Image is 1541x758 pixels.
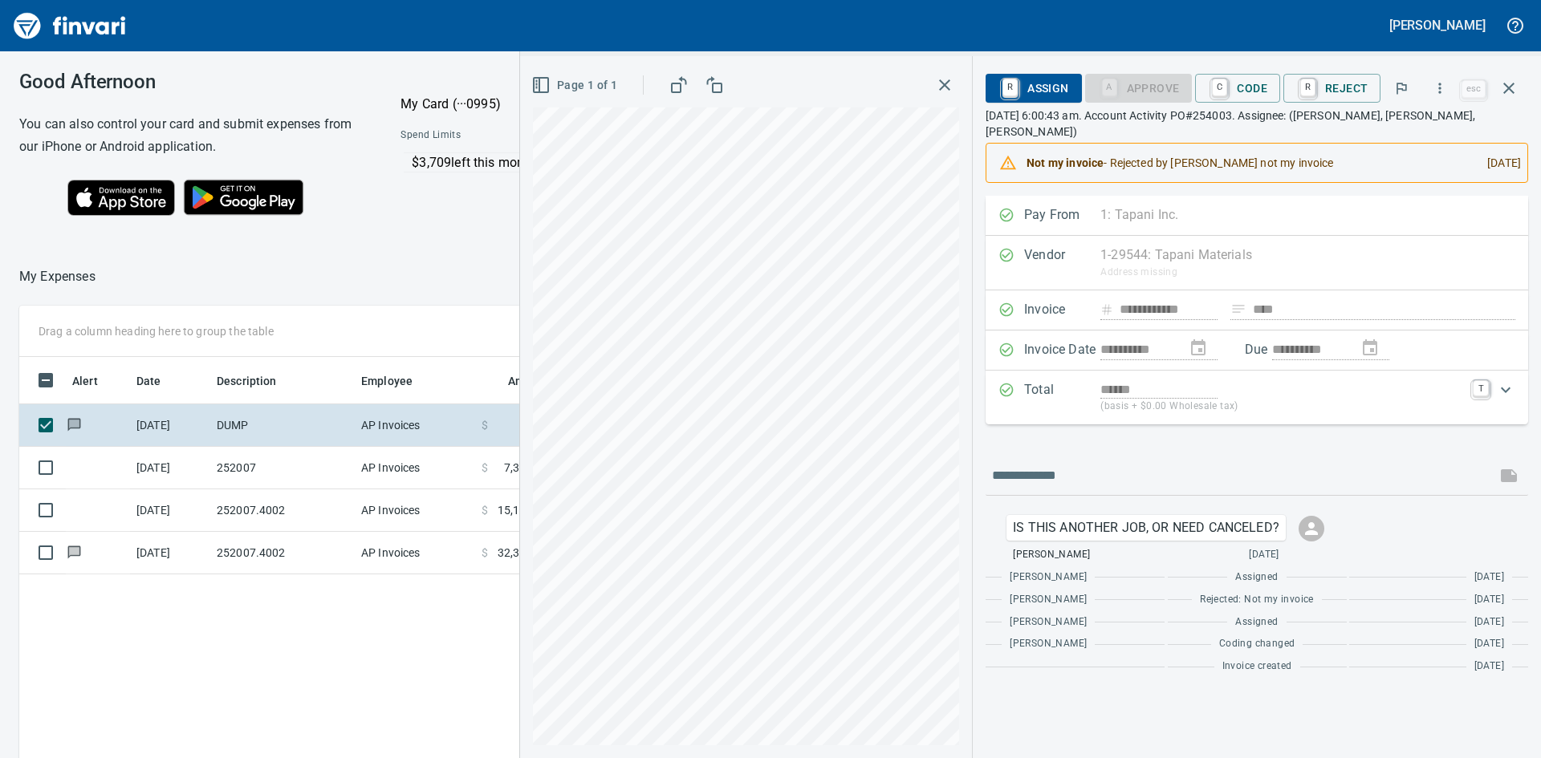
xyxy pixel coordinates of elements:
[210,404,355,447] td: DUMP
[1458,69,1528,107] span: Close invoice
[19,71,360,93] h3: Good Afternoon
[482,502,488,518] span: $
[355,489,475,532] td: AP Invoices
[66,547,83,557] span: Has messages
[19,113,360,158] h6: You can also control your card and submit expenses from our iPhone or Android application.
[72,371,119,391] span: Alert
[1300,79,1315,96] a: R
[487,371,549,391] span: Amount
[482,460,488,476] span: $
[1010,636,1087,652] span: [PERSON_NAME]
[986,74,1081,103] button: RAssign
[498,502,549,518] span: 15,189.00
[1085,80,1193,94] div: Coding Required
[1474,614,1504,630] span: [DATE]
[998,75,1068,102] span: Assign
[66,420,83,430] span: Has messages
[130,489,210,532] td: [DATE]
[1235,570,1278,586] span: Assigned
[1474,636,1504,652] span: [DATE]
[388,172,738,188] p: Online allowed
[39,323,274,339] p: Drag a column heading here to group the table
[355,532,475,574] td: AP Invoices
[1462,80,1486,98] a: esc
[130,447,210,489] td: [DATE]
[528,71,624,100] button: Page 1 of 1
[355,404,475,447] td: AP Invoices
[136,371,161,391] span: Date
[1013,518,1279,537] p: IS THIS ANOTHER JOB, OR NEED CANCELED?
[986,371,1528,424] div: Expand
[1013,547,1090,563] span: [PERSON_NAME]
[1222,659,1292,675] span: Invoice created
[10,6,130,45] img: Finvari
[72,371,98,391] span: Alert
[1195,74,1280,103] button: CCode
[482,545,488,561] span: $
[130,404,210,447] td: [DATE]
[19,267,96,286] p: My Expenses
[482,417,488,433] span: $
[1010,592,1087,608] span: [PERSON_NAME]
[1002,79,1018,96] a: R
[361,371,433,391] span: Employee
[1490,456,1528,495] span: This records your message into the invoice and notifies anyone mentioned
[1474,148,1521,177] div: [DATE]
[130,532,210,574] td: [DATE]
[1208,75,1267,102] span: Code
[1474,659,1504,675] span: [DATE]
[1389,17,1486,34] h5: [PERSON_NAME]
[986,107,1528,140] p: [DATE] 6:00:43 am. Account Activity PO#254003. Assignee: ([PERSON_NAME], [PERSON_NAME], [PERSON_N...
[1474,592,1504,608] span: [DATE]
[400,128,598,144] span: Spend Limits
[1474,570,1504,586] span: [DATE]
[1212,79,1227,96] a: C
[1027,148,1474,177] div: - Rejected by [PERSON_NAME] not my invoice
[508,371,549,391] span: Amount
[19,267,96,286] nav: breadcrumb
[1473,380,1489,396] a: T
[1219,636,1295,652] span: Coding changed
[361,371,413,391] span: Employee
[210,447,355,489] td: 252007
[217,371,298,391] span: Description
[210,489,355,532] td: 252007.4002
[1100,399,1463,415] p: (basis + $0.00 Wholesale tax)
[400,95,521,114] p: My Card (···0995)
[1296,75,1368,102] span: Reject
[1422,71,1458,106] button: More
[217,371,277,391] span: Description
[1384,71,1419,106] button: Flag
[175,171,313,224] img: Get it on Google Play
[210,532,355,574] td: 252007.4002
[1200,592,1314,608] span: Rejected: Not my invoice
[1010,614,1087,630] span: [PERSON_NAME]
[355,447,475,489] td: AP Invoices
[1249,547,1279,563] span: [DATE]
[1027,156,1104,169] strong: Not my invoice
[67,180,175,216] img: Download on the App Store
[1024,380,1100,415] p: Total
[498,545,549,561] span: 32,366.00
[1385,13,1490,38] button: [PERSON_NAME]
[412,153,737,172] p: $3,709 left this month
[535,75,617,95] span: Page 1 of 1
[504,460,549,476] span: 7,305.20
[1283,74,1380,103] button: RReject
[1235,614,1278,630] span: Assigned
[1010,570,1087,586] span: [PERSON_NAME]
[136,371,182,391] span: Date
